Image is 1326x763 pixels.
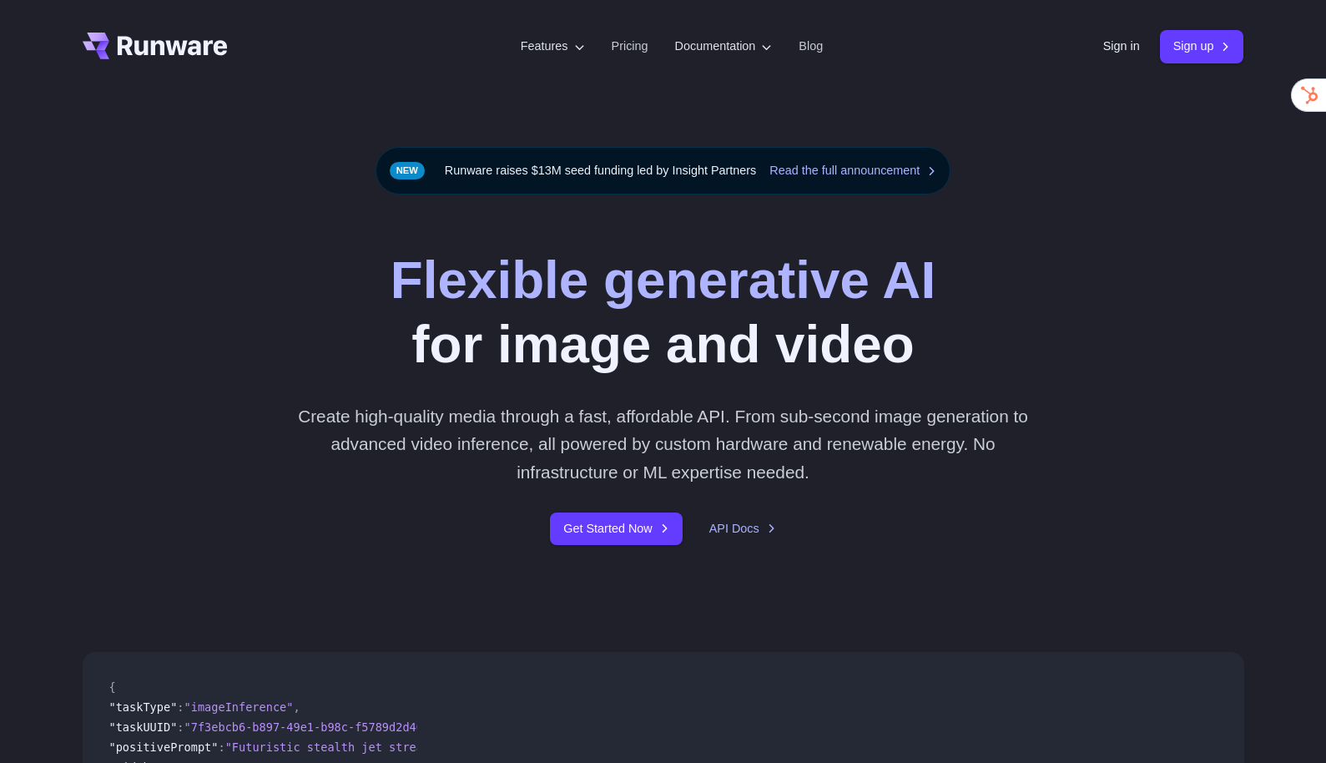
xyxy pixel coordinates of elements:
h1: for image and video [391,248,935,376]
span: , [293,700,300,714]
a: Get Started Now [550,513,682,545]
span: "taskType" [109,700,178,714]
span: { [109,680,116,694]
p: Create high-quality media through a fast, affordable API. From sub-second image generation to adv... [291,402,1035,486]
label: Features [521,37,585,56]
span: : [177,700,184,714]
span: : [218,740,224,754]
a: Pricing [612,37,648,56]
a: Sign up [1160,30,1244,63]
a: Go to / [83,33,228,59]
span: "positivePrompt" [109,740,219,754]
span: "taskUUID" [109,720,178,734]
label: Documentation [675,37,773,56]
span: "7f3ebcb6-b897-49e1-b98c-f5789d2d40d7" [184,720,444,734]
a: Sign in [1103,37,1140,56]
span: : [177,720,184,734]
a: Blog [799,37,823,56]
a: API Docs [709,519,776,538]
strong: Flexible generative AI [391,250,935,310]
div: Runware raises $13M seed funding led by Insight Partners [376,147,951,195]
a: Read the full announcement [769,161,936,180]
span: "Futuristic stealth jet streaking through a neon-lit cityscape with glowing purple exhaust" [225,740,847,754]
span: "imageInference" [184,700,294,714]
